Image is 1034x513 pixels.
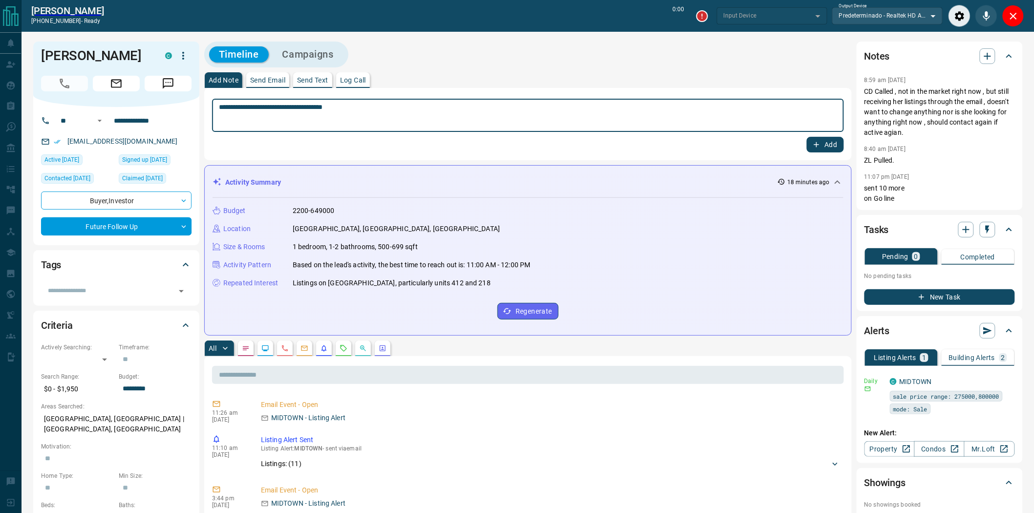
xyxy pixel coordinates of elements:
button: Regenerate [497,303,559,320]
p: Based on the lead's activity, the best time to reach out is: 11:00 AM - 12:00 PM [293,260,531,270]
h2: Notes [864,48,890,64]
p: 0 [914,253,918,260]
p: Building Alerts [949,354,995,361]
span: Contacted [DATE] [44,173,90,183]
div: Predeterminado - Realtek HD Audio 2nd output (Realtek(R) Audio) [832,7,943,24]
button: Add [807,137,844,152]
div: Buyer , Investor [41,192,192,210]
p: Repeated Interest [223,278,278,288]
svg: Opportunities [359,344,367,352]
div: Alerts [864,319,1015,342]
p: [DATE] [212,502,246,509]
h2: Tags [41,257,61,273]
p: New Alert: [864,428,1015,438]
p: [DATE] [212,416,246,423]
p: Pending [882,253,908,260]
button: Campaigns [273,46,344,63]
span: MIDTOWN [295,445,323,452]
p: Listings on [GEOGRAPHIC_DATA], particularly units 412 and 218 [293,278,491,288]
p: Activity Pattern [223,260,271,270]
p: sent 10 more on Go line [864,183,1015,204]
p: Search Range: [41,372,114,381]
p: 2 [1001,354,1005,361]
span: Signed up [DATE] [122,155,167,165]
p: Listing Alert : - sent via email [261,445,840,452]
button: Timeline [209,46,269,63]
svg: Requests [340,344,347,352]
p: Size & Rooms [223,242,265,252]
a: MIDTOWN [900,378,932,385]
p: No showings booked [864,500,1015,509]
div: Mute [975,5,997,27]
p: 2200-649000 [293,206,334,216]
div: Fri Jan 10 2025 [41,173,114,187]
p: Home Type: [41,471,114,480]
p: Budget [223,206,246,216]
p: Listing Alerts [874,354,917,361]
h2: Tasks [864,222,889,237]
a: Property [864,441,915,457]
p: Budget: [119,372,192,381]
a: [EMAIL_ADDRESS][DOMAIN_NAME] [67,137,178,145]
span: sale price range: 275000,800000 [893,391,999,401]
h2: Criteria [41,318,73,333]
p: Areas Searched: [41,402,192,411]
p: $0 - $1,950 [41,381,114,397]
button: New Task [864,289,1015,305]
p: Email Event - Open [261,485,840,495]
p: Motivation: [41,442,192,451]
div: Audio Settings [948,5,970,27]
p: 1 [922,354,926,361]
p: 18 minutes ago [787,178,830,187]
span: mode: Sale [893,404,927,414]
p: 3:44 pm [212,495,246,502]
svg: Emails [301,344,308,352]
p: MIDTOWN - Listing Alert [271,413,345,423]
svg: Calls [281,344,289,352]
p: 11:10 am [212,445,246,451]
p: Listings: ( 11 ) [261,459,302,469]
a: Condos [914,441,965,457]
p: [PHONE_NUMBER] - [31,17,104,25]
p: Baths: [119,501,192,510]
span: Message [145,76,192,91]
div: Tue Aug 05 2025 [41,154,114,168]
div: Criteria [41,314,192,337]
p: Timeframe: [119,343,192,352]
div: Close [1002,5,1024,27]
p: No pending tasks [864,269,1015,283]
h2: Showings [864,475,906,491]
svg: Email Verified [54,138,61,145]
span: Call [41,76,88,91]
div: Notes [864,44,1015,68]
p: Actively Searching: [41,343,114,352]
div: condos.ca [165,52,172,59]
div: Future Follow Up [41,217,192,235]
p: All [209,345,216,352]
svg: Agent Actions [379,344,387,352]
h1: [PERSON_NAME] [41,48,151,64]
p: Daily [864,377,884,385]
p: CD Called , not in the market right now , but still receiving her listings through the email , do... [864,86,1015,138]
div: Tasks [864,218,1015,241]
p: ZL Pulled. [864,155,1015,166]
svg: Notes [242,344,250,352]
a: Mr.Loft [964,441,1014,457]
p: Log Call [340,77,366,84]
p: Completed [961,254,995,260]
p: 1 bedroom, 1-2 bathrooms, 500-699 sqft [293,242,418,252]
p: Beds: [41,501,114,510]
p: 8:40 am [DATE] [864,146,906,152]
p: 11:26 am [212,409,246,416]
span: Claimed [DATE] [122,173,163,183]
div: Thu Oct 18 2012 [119,154,192,168]
p: 0:00 [672,5,684,27]
div: Fri Jan 10 2025 [119,173,192,187]
span: Email [93,76,140,91]
button: Open [174,284,188,298]
svg: Lead Browsing Activity [261,344,269,352]
div: Listings: (11) [261,455,840,473]
svg: Email [864,385,871,392]
p: Add Note [209,77,238,84]
p: Send Text [297,77,328,84]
